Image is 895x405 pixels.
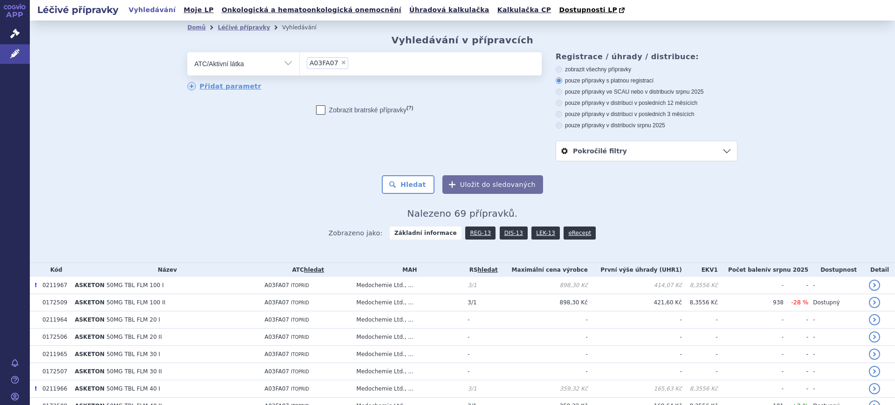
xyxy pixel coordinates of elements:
strong: Základní informace [390,227,461,240]
td: - [463,311,499,329]
th: Dostupnost [808,263,864,277]
span: 3/1 [468,299,476,306]
td: - [718,277,784,294]
a: hledat [304,267,324,273]
td: - [784,380,808,398]
td: - [682,329,718,346]
td: 421,60 Kč [588,294,682,311]
a: Přidat parametr [187,82,262,90]
td: - [588,329,682,346]
td: - [463,363,499,380]
td: - [808,363,864,380]
a: Léčivé přípravky [218,24,270,31]
span: -28 % [791,299,808,306]
span: ITOPRID [291,335,309,340]
td: 938 [718,294,784,311]
abbr: (?) [406,105,413,111]
a: detail [869,331,880,343]
span: ASKETON [75,316,104,323]
td: 414,07 Kč [588,277,682,294]
td: Medochemie Ltd., ... [352,363,463,380]
td: 0211964 [38,311,70,329]
span: 50MG TBL FLM 40 I [106,385,160,392]
td: - [682,346,718,363]
a: detail [869,349,880,360]
button: Hledat [382,175,434,194]
th: První výše úhrady (UHR1) [588,263,682,277]
th: Kód [38,263,70,277]
td: - [808,329,864,346]
input: A03FA07 [351,57,356,69]
td: - [808,380,864,398]
a: Kalkulačka CP [495,4,554,16]
td: 8,3556 Kč [682,277,718,294]
th: ATC [260,263,351,277]
a: Domů [187,24,206,31]
td: - [499,346,588,363]
span: ASKETON [75,299,104,306]
span: v srpnu 2025 [633,122,665,129]
a: detail [869,297,880,308]
label: pouze přípravky v distribuci v posledních 12 měsících [556,99,737,107]
button: Uložit do sledovaných [442,175,543,194]
span: 50MG TBL FLM 20 II [106,334,162,340]
span: Dostupnosti LP [559,6,617,14]
span: Poslední data tohoto produktu jsou ze SCAU platného k 01.03.2020. [34,385,37,392]
span: Poslední data tohoto produktu jsou ze SCAU platného k 01.03.2020. [34,282,37,288]
td: - [718,329,784,346]
td: 359,32 Kč [499,380,588,398]
span: A03FA07 [264,316,289,323]
td: - [784,311,808,329]
td: Medochemie Ltd., ... [352,380,463,398]
span: A03FA07 [310,60,338,66]
td: Medochemie Ltd., ... [352,346,463,363]
td: - [808,311,864,329]
label: zobrazit všechny přípravky [556,66,737,73]
h2: Vyhledávání v přípravcích [392,34,534,46]
td: - [718,346,784,363]
td: 0211967 [38,277,70,294]
span: ITOPRID [291,283,309,288]
td: - [718,363,784,380]
h3: Registrace / úhrady / distribuce: [556,52,737,61]
td: - [463,346,499,363]
span: 3/1 [468,282,476,288]
span: 50MG TBL FLM 100 II [106,299,165,306]
td: - [499,363,588,380]
td: - [718,311,784,329]
span: × [341,60,346,65]
span: ITOPRID [291,352,309,357]
a: Onkologická a hematoonkologická onemocnění [219,4,404,16]
span: ITOPRID [291,369,309,374]
a: eRecept [564,227,596,240]
td: Medochemie Ltd., ... [352,329,463,346]
td: Medochemie Ltd., ... [352,294,463,311]
label: pouze přípravky v distribuci [556,122,737,129]
td: - [499,311,588,329]
span: Zobrazeno jako: [329,227,383,240]
th: MAH [352,263,463,277]
span: ITOPRID [291,317,309,323]
td: - [718,380,784,398]
th: EKV1 [682,263,718,277]
a: Vyhledávání [126,4,179,16]
td: 898,30 Kč [499,294,588,311]
a: Úhradová kalkulačka [406,4,492,16]
td: - [463,329,499,346]
td: 0172507 [38,363,70,380]
label: pouze přípravky s platnou registrací [556,77,737,84]
span: A03FA07 [264,282,289,288]
span: 50MG TBL FLM 100 I [106,282,164,288]
td: 0172509 [38,294,70,311]
td: 8,3556 Kč [682,294,718,311]
span: A03FA07 [264,351,289,357]
td: 8,3556 Kč [682,380,718,398]
td: Dostupný [808,294,864,311]
td: - [784,363,808,380]
td: 0211966 [38,380,70,398]
span: A03FA07 [264,368,289,375]
a: Pokročilé filtry [556,141,737,161]
label: Zobrazit bratrské přípravky [316,105,413,115]
label: pouze přípravky ve SCAU nebo v distribuci [556,88,737,96]
td: Medochemie Ltd., ... [352,277,463,294]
